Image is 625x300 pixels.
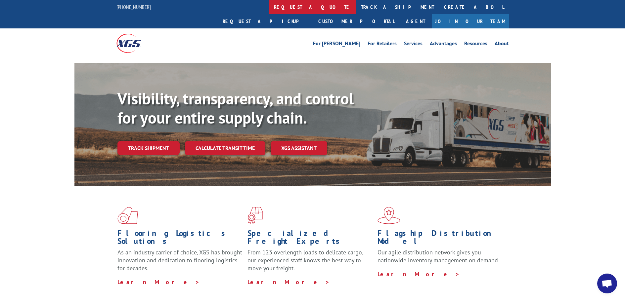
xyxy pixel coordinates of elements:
a: Agent [399,14,432,28]
a: Services [404,41,423,48]
a: About [495,41,509,48]
span: Our agile distribution network gives you nationwide inventory management on demand. [378,248,499,264]
h1: Specialized Freight Experts [247,229,373,248]
a: [PHONE_NUMBER] [116,4,151,10]
a: For [PERSON_NAME] [313,41,360,48]
p: From 123 overlength loads to delicate cargo, our experienced staff knows the best way to move you... [247,248,373,278]
a: Learn More > [117,278,200,286]
a: XGS ASSISTANT [271,141,327,155]
a: Calculate transit time [185,141,265,155]
a: Learn More > [247,278,330,286]
a: For Retailers [368,41,397,48]
img: xgs-icon-total-supply-chain-intelligence-red [117,207,138,224]
a: Request a pickup [218,14,313,28]
span: As an industry carrier of choice, XGS has brought innovation and dedication to flooring logistics... [117,248,242,272]
a: Track shipment [117,141,180,155]
a: Resources [464,41,487,48]
a: Customer Portal [313,14,399,28]
img: xgs-icon-focused-on-flooring-red [247,207,263,224]
b: Visibility, transparency, and control for your entire supply chain. [117,88,354,128]
a: Learn More > [378,270,460,278]
img: xgs-icon-flagship-distribution-model-red [378,207,400,224]
a: Open chat [597,274,617,293]
a: Advantages [430,41,457,48]
a: Join Our Team [432,14,509,28]
h1: Flagship Distribution Model [378,229,503,248]
h1: Flooring Logistics Solutions [117,229,243,248]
